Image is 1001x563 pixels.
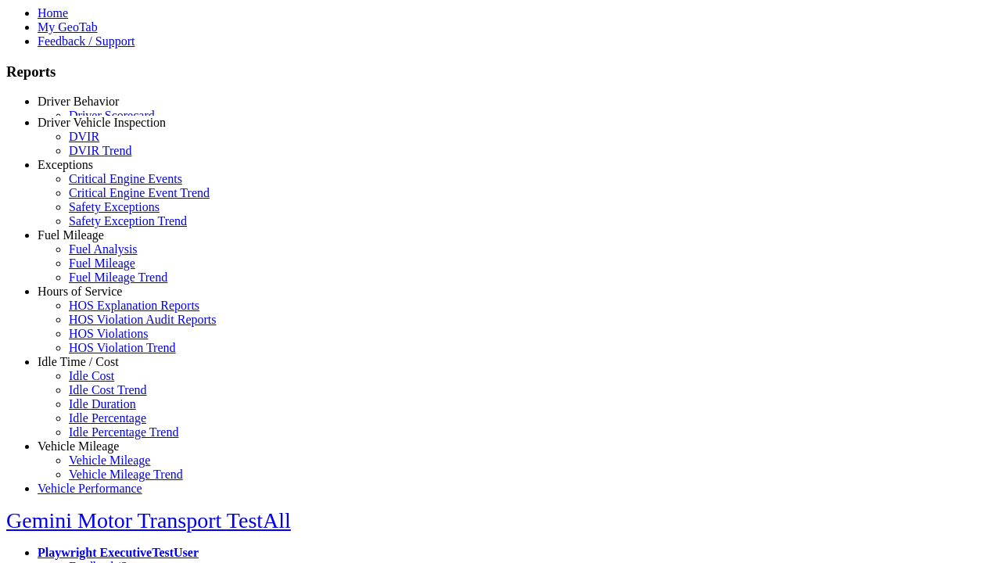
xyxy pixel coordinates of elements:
[38,228,104,242] a: Fuel Mileage
[6,63,995,81] h3: Reports
[38,355,119,368] a: Idle Time / Cost
[69,172,182,185] a: Critical Engine Events
[38,20,98,34] a: My GeoTab
[69,341,176,354] a: HOS Violation Trend
[38,116,166,129] a: Driver Vehicle Inspection
[38,546,199,559] a: Playwright ExecutiveTestUser
[38,158,93,171] a: Exceptions
[38,34,135,48] a: Feedback / Support
[69,468,183,481] a: Vehicle Mileage Trend
[69,299,199,312] a: HOS Explanation Reports
[69,109,155,122] a: Driver Scorecard
[69,397,136,411] a: Idle Duration
[69,256,135,270] a: Fuel Mileage
[69,369,114,382] a: Idle Cost
[69,200,160,213] a: Safety Exceptions
[69,383,147,396] a: Idle Cost Trend
[69,186,210,199] a: Critical Engine Event Trend
[69,425,178,439] a: Idle Percentage Trend
[69,271,167,284] a: Fuel Mileage Trend
[38,482,142,495] a: Vehicle Performance
[69,130,99,143] a: DVIR
[38,6,68,20] a: Home
[38,285,122,298] a: Hours of Service
[69,242,138,256] a: Fuel Analysis
[69,144,131,157] a: DVIR Trend
[69,327,148,340] a: HOS Violations
[6,508,291,533] a: Gemini Motor Transport TestAll
[69,214,187,228] a: Safety Exception Trend
[69,411,146,425] a: Idle Percentage
[38,95,119,108] a: Driver Behavior
[38,439,119,453] a: Vehicle Mileage
[69,313,217,326] a: HOS Violation Audit Reports
[69,454,150,467] a: Vehicle Mileage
